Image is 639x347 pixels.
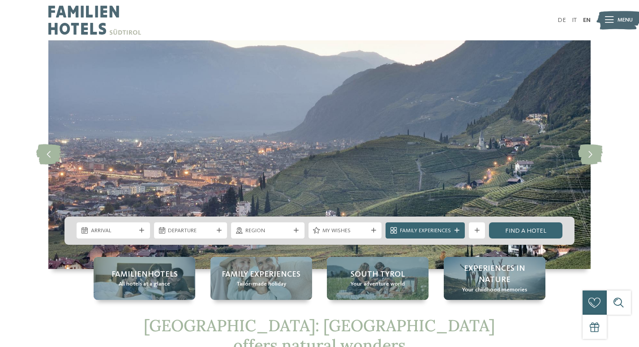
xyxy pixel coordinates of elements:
[558,17,566,23] a: DE
[119,280,170,288] span: All hotels at a glance
[48,40,591,269] img: South Tyrol: Bolzano, its surroundings and highlights
[400,227,451,235] span: Family Experiences
[210,257,312,300] a: South Tyrol: Bolzano, its surroundings and highlights Family Experiences Tailor-made holiday
[351,280,405,288] span: Your adventure world
[168,227,213,235] span: Departure
[222,269,300,280] span: Family Experiences
[462,286,527,294] span: Your childhood memories
[351,269,405,280] span: South Tyrol
[327,257,429,300] a: South Tyrol: Bolzano, its surroundings and highlights South Tyrol Your adventure world
[236,280,286,288] span: Tailor-made holiday
[452,263,537,286] span: Experiences in nature
[91,227,136,235] span: Arrival
[112,269,178,280] span: Familienhotels
[583,17,591,23] a: EN
[245,227,291,235] span: Region
[322,227,368,235] span: My wishes
[618,16,633,24] span: Menu
[94,257,195,300] a: South Tyrol: Bolzano, its surroundings and highlights Familienhotels All hotels at a glance
[572,17,577,23] a: IT
[444,257,545,300] a: South Tyrol: Bolzano, its surroundings and highlights Experiences in nature Your childhood memories
[489,222,562,239] a: Find a hotel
